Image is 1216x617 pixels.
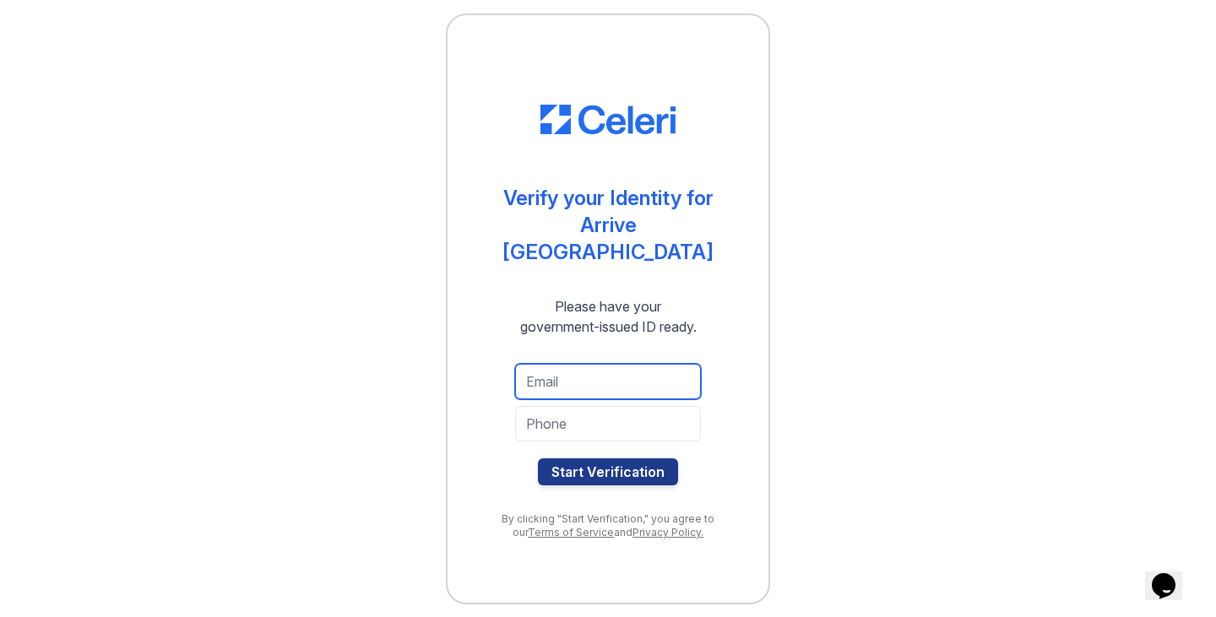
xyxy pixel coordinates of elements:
img: CE_Logo_Blue-a8612792a0a2168367f1c8372b55b34899dd931a85d93a1a3d3e32e68fde9ad4.png [540,105,676,135]
input: Email [515,364,701,399]
button: Start Verification [538,458,678,485]
div: By clicking "Start Verification," you agree to our and [481,512,735,539]
div: Verify your Identity for Arrive [GEOGRAPHIC_DATA] [481,185,735,266]
input: Phone [515,406,701,441]
a: Terms of Service [528,526,614,539]
div: Please have your government-issued ID ready. [490,296,727,337]
iframe: chat widget [1145,549,1199,600]
a: Privacy Policy. [632,526,703,539]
